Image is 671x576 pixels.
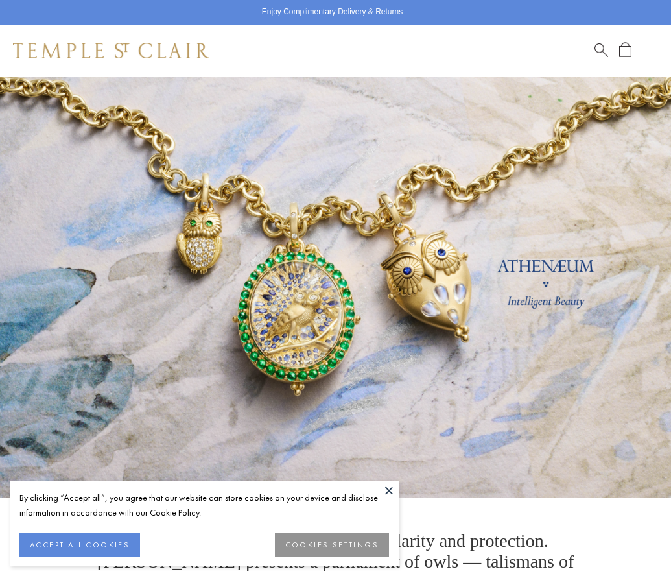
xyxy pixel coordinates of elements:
button: Open navigation [642,43,658,58]
a: Search [594,42,608,58]
div: By clicking “Accept all”, you agree that our website can store cookies on your device and disclos... [19,490,389,520]
img: Temple St. Clair [13,43,209,58]
button: COOKIES SETTINGS [275,533,389,557]
a: Open Shopping Bag [619,42,631,58]
button: ACCEPT ALL COOKIES [19,533,140,557]
p: Enjoy Complimentary Delivery & Returns [262,6,403,19]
